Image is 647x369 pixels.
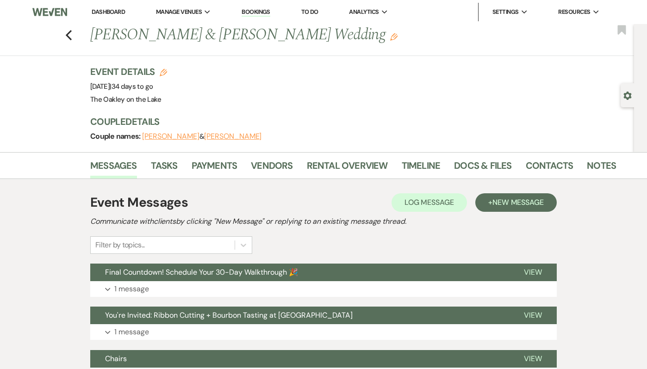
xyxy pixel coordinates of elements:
a: Messages [90,158,137,178]
button: View [509,307,557,324]
a: Payments [192,158,237,178]
a: Tasks [151,158,178,178]
h3: Couple Details [90,115,609,128]
button: [PERSON_NAME] [142,133,199,140]
span: Couple names: [90,131,142,141]
button: View [509,350,557,368]
button: View [509,264,557,281]
h2: Communicate with clients by clicking "New Message" or replying to an existing message thread. [90,216,557,227]
button: [PERSON_NAME] [204,133,261,140]
button: Chairs [90,350,509,368]
button: +New Message [475,193,557,212]
button: Final Countdown! Schedule Your 30-Day Walkthrough 🎉 [90,264,509,281]
button: 1 message [90,281,557,297]
span: | [110,82,153,91]
a: Dashboard [92,8,125,16]
span: View [524,310,542,320]
button: 1 message [90,324,557,340]
span: Resources [558,7,590,17]
a: Bookings [242,8,270,17]
h3: Event Details [90,65,167,78]
span: Manage Venues [156,7,202,17]
span: Final Countdown! Schedule Your 30-Day Walkthrough 🎉 [105,267,298,277]
span: [DATE] [90,82,153,91]
p: 1 message [114,326,149,338]
button: Edit [390,32,398,41]
p: 1 message [114,283,149,295]
span: & [142,132,261,141]
span: You're Invited: Ribbon Cutting + Bourbon Tasting at [GEOGRAPHIC_DATA] [105,310,353,320]
span: View [524,354,542,363]
img: Weven Logo [32,2,67,22]
a: Contacts [526,158,573,178]
span: The Oakley on the Lake [90,95,161,104]
span: Chairs [105,354,127,363]
h1: Event Messages [90,193,188,212]
div: Filter by topics... [95,240,145,251]
span: Settings [492,7,519,17]
span: New Message [492,197,544,207]
button: You're Invited: Ribbon Cutting + Bourbon Tasting at [GEOGRAPHIC_DATA] [90,307,509,324]
a: Docs & Files [454,158,511,178]
button: Log Message [392,193,467,212]
span: Log Message [404,197,454,207]
a: Timeline [402,158,441,178]
h1: [PERSON_NAME] & [PERSON_NAME] Wedding [90,24,505,46]
button: Open lead details [623,91,632,99]
span: View [524,267,542,277]
a: To Do [301,8,318,16]
span: 34 days to go [112,82,153,91]
a: Rental Overview [307,158,388,178]
a: Vendors [251,158,292,178]
a: Notes [587,158,616,178]
span: Analytics [349,7,379,17]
